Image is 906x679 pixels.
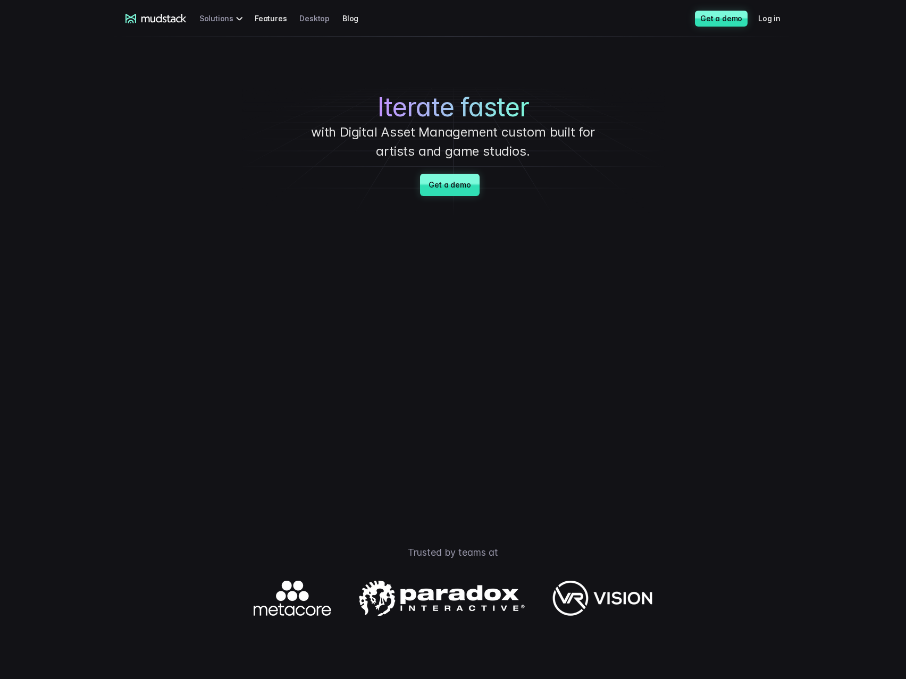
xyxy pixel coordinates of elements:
[3,193,10,200] input: Work with outsourced artists?
[420,174,479,196] a: Get a demo
[299,9,342,28] a: Desktop
[125,14,187,23] a: mudstack logo
[342,9,371,28] a: Blog
[758,9,793,28] a: Log in
[12,192,124,201] span: Work with outsourced artists?
[178,1,217,10] span: Last name
[199,9,246,28] div: Solutions
[293,123,613,161] p: with Digital Asset Management custom built for artists and game studios.
[254,581,652,616] img: Logos of companies using mudstack.
[695,11,748,27] a: Get a demo
[81,545,825,559] p: Trusted by teams at
[255,9,299,28] a: Features
[178,88,227,97] span: Art team size
[377,92,529,123] span: Iterate faster
[178,44,207,53] span: Job title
